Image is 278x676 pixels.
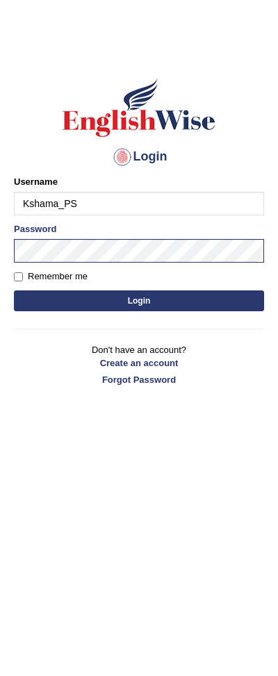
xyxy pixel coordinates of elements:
[14,270,88,283] label: Remember me
[14,222,56,236] label: Password
[14,356,264,370] a: Create an account
[14,373,264,386] a: Forgot Password
[14,290,264,311] button: Login
[14,175,58,188] label: Username
[14,343,264,386] p: Don't have an account?
[14,272,23,281] input: Remember me
[14,146,264,168] h4: Login
[60,76,218,139] img: Logo of English Wise sign in for intelligent practice with AI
